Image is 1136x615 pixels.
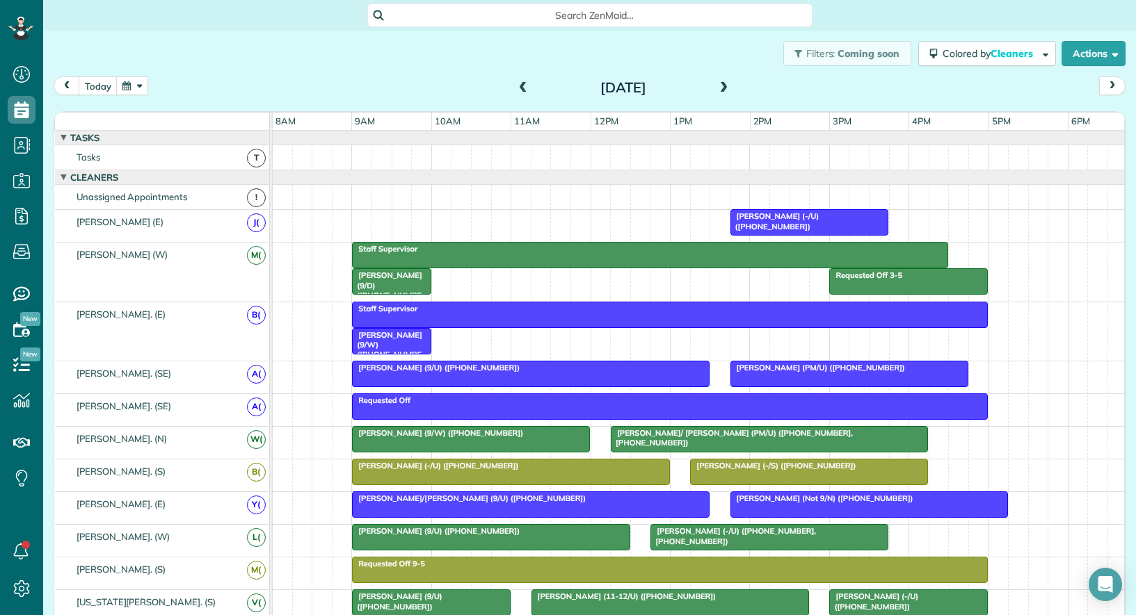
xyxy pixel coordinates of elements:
[247,495,266,514] span: Y(
[247,463,266,482] span: B(
[74,309,168,320] span: [PERSON_NAME]. (E)
[54,76,80,95] button: prev
[247,149,266,167] span: T
[273,115,298,126] span: 8am
[1062,41,1126,66] button: Actions
[74,249,170,260] span: [PERSON_NAME] (W)
[351,330,422,370] span: [PERSON_NAME] (9/W) ([PHONE_NUMBER])
[806,47,835,60] span: Filters:
[351,395,411,405] span: Requested Off
[351,244,418,254] span: Staff Supervisor
[247,430,266,449] span: W(
[918,41,1056,66] button: Colored byCleaners
[247,306,266,325] span: B(
[351,304,418,313] span: Staff Supervisor
[74,216,166,227] span: [PERSON_NAME] (E)
[830,115,854,126] span: 3pm
[74,596,218,607] span: [US_STATE][PERSON_NAME]. (S)
[247,593,266,612] span: V(
[79,76,118,95] button: today
[432,115,463,126] span: 10am
[67,132,102,143] span: Tasks
[1099,76,1126,95] button: next
[943,47,1038,60] span: Colored by
[591,115,621,126] span: 12pm
[247,246,266,265] span: M(
[74,498,168,509] span: [PERSON_NAME]. (E)
[352,115,378,126] span: 9am
[1069,115,1093,126] span: 6pm
[351,559,426,568] span: Requested Off 9-5
[351,270,422,310] span: [PERSON_NAME] (9/D) ([PHONE_NUMBER])
[247,397,266,416] span: A(
[74,466,168,477] span: [PERSON_NAME]. (S)
[74,368,174,379] span: [PERSON_NAME]. (SE)
[351,428,524,438] span: [PERSON_NAME] (9/W) ([PHONE_NUMBER])
[20,347,40,361] span: New
[909,115,934,126] span: 4pm
[74,400,174,411] span: [PERSON_NAME]. (SE)
[989,115,1014,126] span: 5pm
[751,115,775,126] span: 2pm
[247,188,266,207] span: !
[351,363,520,372] span: [PERSON_NAME] (9/U) ([PHONE_NUMBER])
[671,115,695,126] span: 1pm
[991,47,1035,60] span: Cleaners
[730,493,914,503] span: [PERSON_NAME] (Not 9/N) ([PHONE_NUMBER])
[351,526,520,536] span: [PERSON_NAME] (9/U) ([PHONE_NUMBER])
[838,47,900,60] span: Coming soon
[689,461,856,470] span: [PERSON_NAME] (-/S) ([PHONE_NUMBER])
[74,191,190,202] span: Unassigned Appointments
[74,531,173,542] span: [PERSON_NAME]. (W)
[531,591,717,601] span: [PERSON_NAME] (11-12/U) ([PHONE_NUMBER])
[829,591,918,611] span: [PERSON_NAME] (-/U) ([PHONE_NUMBER])
[247,528,266,547] span: L(
[247,213,266,232] span: J(
[829,270,903,280] span: Requested Off 3-5
[351,493,586,503] span: [PERSON_NAME]/[PERSON_NAME] (9/U) ([PHONE_NUMBER])
[247,365,266,384] span: A(
[650,526,816,546] span: [PERSON_NAME] (-/U) ([PHONE_NUMBER], [PHONE_NUMBER])
[1089,568,1122,601] div: Open Intercom Messenger
[730,363,906,372] span: [PERSON_NAME] (PM/U) ([PHONE_NUMBER])
[247,561,266,580] span: M(
[351,461,519,470] span: [PERSON_NAME] (-/U) ([PHONE_NUMBER])
[67,172,121,183] span: Cleaners
[511,115,543,126] span: 11am
[20,312,40,326] span: New
[610,428,853,448] span: [PERSON_NAME]/ [PERSON_NAME] (PM/U) ([PHONE_NUMBER], [PHONE_NUMBER])
[74,151,103,163] span: Tasks
[730,211,819,231] span: [PERSON_NAME] (-/U) ([PHONE_NUMBER])
[74,433,170,444] span: [PERSON_NAME]. (N)
[351,591,442,611] span: [PERSON_NAME] (9/U) ([PHONE_NUMBER])
[536,80,710,95] h2: [DATE]
[74,564,168,575] span: [PERSON_NAME]. (S)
